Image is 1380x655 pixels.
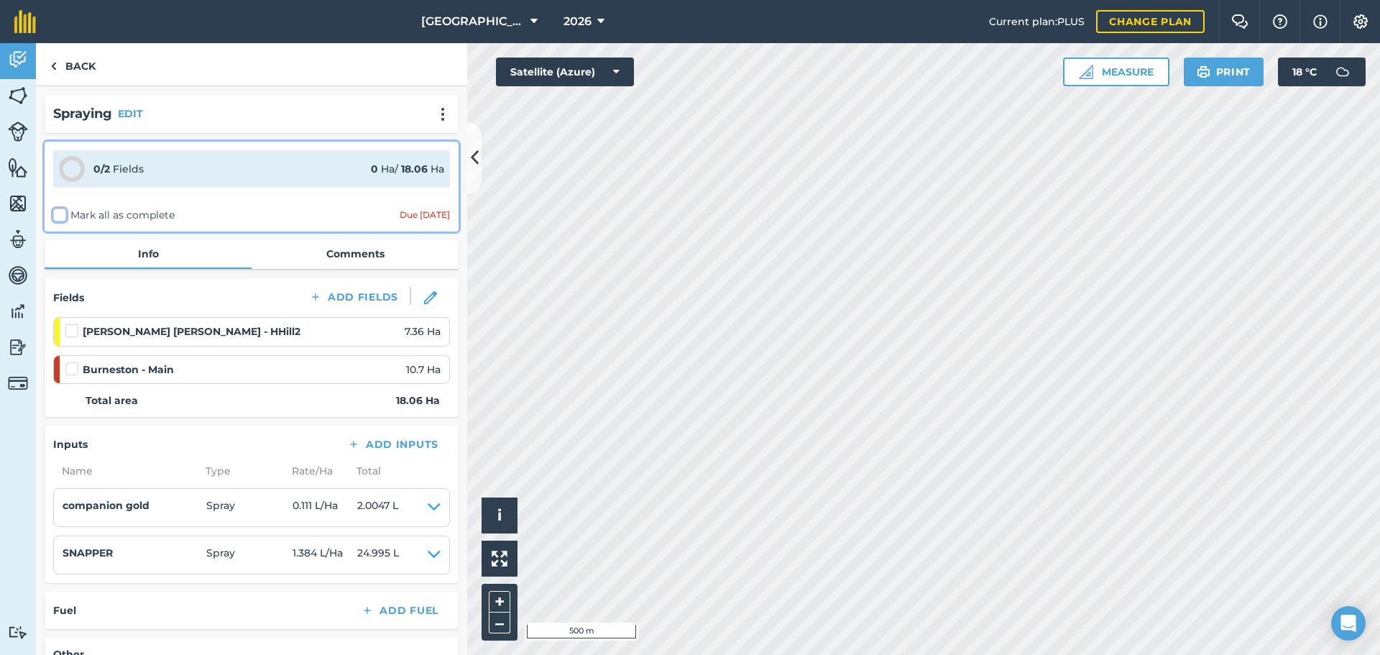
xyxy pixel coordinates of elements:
strong: 18.06 [401,162,428,175]
a: Info [45,240,252,267]
img: svg+xml;base64,PHN2ZyB4bWxucz0iaHR0cDovL3d3dy53My5vcmcvMjAwMC9zdmciIHdpZHRoPSI1NiIgaGVpZ2h0PSI2MC... [8,193,28,214]
img: svg+xml;base64,PD94bWwgdmVyc2lvbj0iMS4wIiBlbmNvZGluZz0idXRmLTgiPz4KPCEtLSBHZW5lcmF0b3I6IEFkb2JlIE... [8,265,28,286]
button: Add Fuel [349,600,450,620]
button: i [482,498,517,533]
button: Print [1184,58,1264,86]
img: A question mark icon [1271,14,1289,29]
strong: Burneston - Main [83,362,174,377]
span: 10.7 Ha [406,362,441,377]
img: Two speech bubbles overlapping with the left bubble in the forefront [1231,14,1248,29]
span: 1.384 L / Ha [293,545,357,565]
span: 7.36 Ha [405,324,441,339]
img: svg+xml;base64,PHN2ZyB4bWxucz0iaHR0cDovL3d3dy53My5vcmcvMjAwMC9zdmciIHdpZHRoPSIyMCIgaGVpZ2h0PSIyNC... [434,107,451,122]
button: Add Inputs [336,434,450,454]
div: Open Intercom Messenger [1331,606,1366,641]
img: svg+xml;base64,PD94bWwgdmVyc2lvbj0iMS4wIiBlbmNvZGluZz0idXRmLTgiPz4KPCEtLSBHZW5lcmF0b3I6IEFkb2JlIE... [1328,58,1357,86]
span: 24.995 L [357,545,399,565]
img: svg+xml;base64,PD94bWwgdmVyc2lvbj0iMS4wIiBlbmNvZGluZz0idXRmLTgiPz4KPCEtLSBHZW5lcmF0b3I6IEFkb2JlIE... [8,373,28,393]
img: svg+xml;base64,PHN2ZyB4bWxucz0iaHR0cDovL3d3dy53My5vcmcvMjAwMC9zdmciIHdpZHRoPSIxNyIgaGVpZ2h0PSIxNy... [1313,13,1328,30]
img: A cog icon [1352,14,1369,29]
div: Due [DATE] [400,209,450,221]
span: i [497,506,502,524]
h4: SNAPPER [63,545,206,561]
a: Change plan [1096,10,1205,33]
strong: Total area [86,393,138,408]
div: Fields [93,161,144,177]
img: svg+xml;base64,PHN2ZyB4bWxucz0iaHR0cDovL3d3dy53My5vcmcvMjAwMC9zdmciIHdpZHRoPSI1NiIgaGVpZ2h0PSI2MC... [8,85,28,106]
img: svg+xml;base64,PD94bWwgdmVyc2lvbj0iMS4wIiBlbmNvZGluZz0idXRmLTgiPz4KPCEtLSBHZW5lcmF0b3I6IEFkb2JlIE... [8,229,28,250]
a: Comments [252,240,459,267]
label: Mark all as complete [53,208,175,223]
h4: Fields [53,290,84,306]
span: Name [53,463,197,479]
h4: Inputs [53,436,88,452]
h4: Fuel [53,603,76,618]
img: Four arrows, one pointing top left, one top right, one bottom right and the last bottom left [492,551,507,567]
button: Measure [1063,58,1169,86]
h4: companion gold [63,498,206,513]
span: [GEOGRAPHIC_DATA] [421,13,525,30]
span: Spray [206,545,293,565]
span: 0.111 L / Ha [293,498,357,518]
strong: 0 [371,162,378,175]
button: + [489,591,510,613]
strong: 18.06 Ha [396,393,440,408]
span: Type [197,463,283,479]
img: svg+xml;base64,PD94bWwgdmVyc2lvbj0iMS4wIiBlbmNvZGluZz0idXRmLTgiPz4KPCEtLSBHZW5lcmF0b3I6IEFkb2JlIE... [8,49,28,70]
strong: 0 / 2 [93,162,110,175]
a: Back [36,43,110,86]
button: EDIT [118,106,143,122]
img: svg+xml;base64,PD94bWwgdmVyc2lvbj0iMS4wIiBlbmNvZGluZz0idXRmLTgiPz4KPCEtLSBHZW5lcmF0b3I6IEFkb2JlIE... [8,336,28,358]
img: Ruler icon [1079,65,1093,79]
span: 18 ° C [1292,58,1317,86]
span: 2026 [563,13,592,30]
button: Add Fields [298,287,410,307]
img: fieldmargin Logo [14,10,36,33]
img: svg+xml;base64,PHN2ZyB4bWxucz0iaHR0cDovL3d3dy53My5vcmcvMjAwMC9zdmciIHdpZHRoPSI1NiIgaGVpZ2h0PSI2MC... [8,157,28,178]
summary: SNAPPERSpray1.384 L/Ha24.995 L [63,545,441,565]
button: – [489,613,510,633]
button: 18 °C [1278,58,1366,86]
img: svg+xml;base64,PHN2ZyB3aWR0aD0iMTgiIGhlaWdodD0iMTgiIHZpZXdCb3g9IjAgMCAxOCAxOCIgZmlsbD0ibm9uZSIgeG... [424,291,437,304]
h2: Spraying [53,104,112,124]
span: Spray [206,498,293,518]
img: svg+xml;base64,PHN2ZyB4bWxucz0iaHR0cDovL3d3dy53My5vcmcvMjAwMC9zdmciIHdpZHRoPSI5IiBoZWlnaHQ9IjI0Ii... [50,58,57,75]
span: Current plan : PLUS [989,14,1085,29]
img: svg+xml;base64,PD94bWwgdmVyc2lvbj0iMS4wIiBlbmNvZGluZz0idXRmLTgiPz4KPCEtLSBHZW5lcmF0b3I6IEFkb2JlIE... [8,626,28,639]
span: Rate/ Ha [283,463,348,479]
summary: companion goldSpray0.111 L/Ha2.0047 L [63,498,441,518]
strong: [PERSON_NAME] [PERSON_NAME] - HHill2 [83,324,300,339]
img: svg+xml;base64,PHN2ZyB4bWxucz0iaHR0cDovL3d3dy53My5vcmcvMjAwMC9zdmciIHdpZHRoPSIxOSIgaGVpZ2h0PSIyNC... [1197,63,1210,81]
span: 2.0047 L [357,498,398,518]
img: svg+xml;base64,PD94bWwgdmVyc2lvbj0iMS4wIiBlbmNvZGluZz0idXRmLTgiPz4KPCEtLSBHZW5lcmF0b3I6IEFkb2JlIE... [8,301,28,322]
span: Total [348,463,381,479]
button: Satellite (Azure) [496,58,634,86]
img: svg+xml;base64,PD94bWwgdmVyc2lvbj0iMS4wIiBlbmNvZGluZz0idXRmLTgiPz4KPCEtLSBHZW5lcmF0b3I6IEFkb2JlIE... [8,122,28,142]
div: Ha / Ha [371,161,444,177]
